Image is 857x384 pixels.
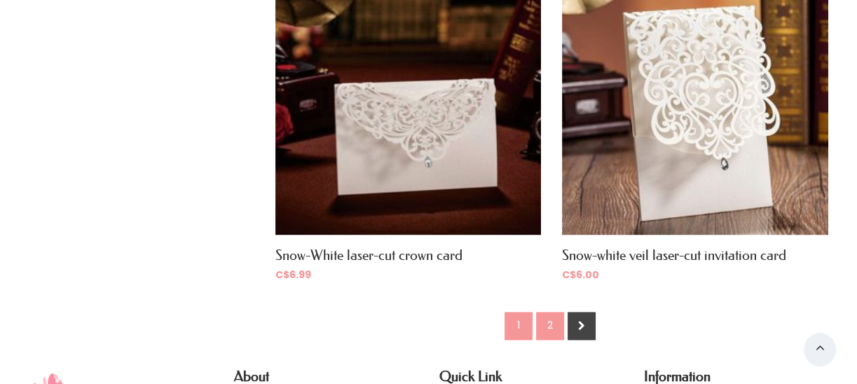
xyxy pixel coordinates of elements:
[505,312,533,340] span: 1
[562,247,786,263] a: Snow-white veil laser-cut invitation card
[275,247,462,263] a: Snow-White laser-cut crown card
[562,268,599,282] span: 6.00
[562,268,576,282] span: C$
[275,94,542,108] a: Sale
[536,312,564,340] a: 2
[275,268,289,282] span: C$
[275,268,311,282] span: 6.99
